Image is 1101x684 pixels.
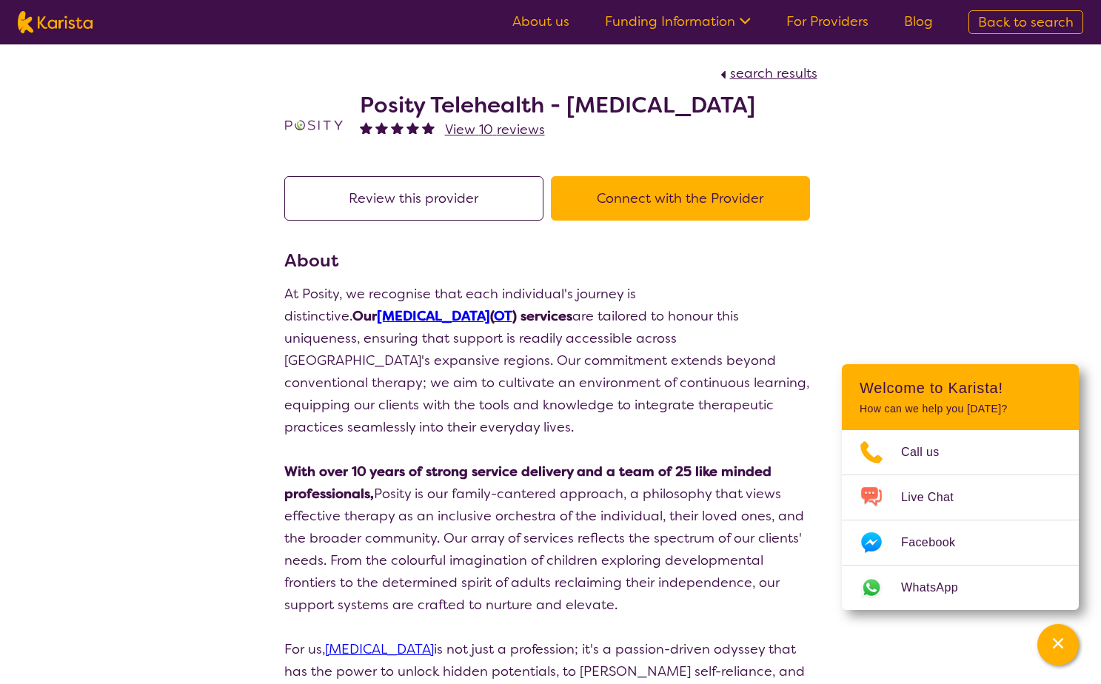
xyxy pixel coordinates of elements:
strong: With over 10 years of strong service delivery and a team of 25 like minded professionals, [284,463,772,503]
h2: Welcome to Karista! [860,379,1061,397]
a: search results [717,64,817,82]
img: fullstar [406,121,419,134]
a: [MEDICAL_DATA] [325,640,434,658]
div: Channel Menu [842,364,1079,610]
a: Blog [904,13,933,30]
button: Channel Menu [1037,624,1079,665]
p: How can we help you [DATE]? [860,403,1061,415]
ul: Choose channel [842,430,1079,610]
a: For Providers [786,13,869,30]
a: About us [512,13,569,30]
a: Funding Information [605,13,751,30]
a: Back to search [968,10,1083,34]
span: View 10 reviews [445,121,545,138]
img: fullstar [360,121,372,134]
button: Connect with the Provider [551,176,810,221]
a: Review this provider [284,190,551,207]
span: Live Chat [901,486,971,509]
p: Posity is our family-cantered approach, a philosophy that views effective therapy as an inclusive... [284,460,817,616]
a: Connect with the Provider [551,190,817,207]
a: View 10 reviews [445,118,545,141]
strong: Our ( ) services [352,307,572,325]
img: fullstar [391,121,404,134]
button: Review this provider [284,176,543,221]
h3: About [284,247,817,274]
img: fullstar [375,121,388,134]
span: Call us [901,441,957,463]
span: search results [730,64,817,82]
a: Web link opens in a new tab. [842,566,1079,610]
img: t1bslo80pcylnzwjhndq.png [284,95,344,155]
a: OT [494,307,512,325]
img: fullstar [422,121,435,134]
span: Back to search [978,13,1074,31]
img: Karista logo [18,11,93,33]
a: [MEDICAL_DATA] [377,307,490,325]
span: WhatsApp [901,577,976,599]
h2: Posity Telehealth - [MEDICAL_DATA] [360,92,755,118]
p: At Posity, we recognise that each individual's journey is distinctive. are tailored to honour thi... [284,283,817,438]
span: Facebook [901,532,973,554]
